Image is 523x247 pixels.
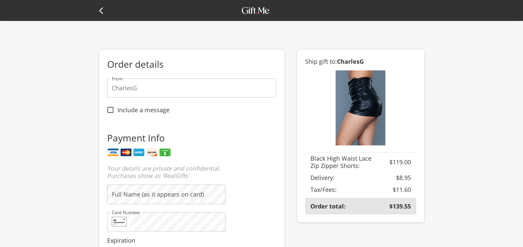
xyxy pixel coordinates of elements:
[396,174,411,182] span: $8.95
[305,57,364,65] span: Ship gift to:
[389,202,411,210] span: $139.55
[310,154,371,170] span: Black High Waist Lace Zip Zipper Shorts:
[310,186,337,194] span: Tax/Fees:
[107,78,277,98] input: Sender's Nickname
[393,186,411,194] span: $11.60
[107,165,226,179] p: Your details are private and confidential. Purchases show as ‘RealGifts’
[117,106,169,114] span: Include a message
[107,147,171,158] img: supported cards
[305,152,416,214] table: customized table
[240,5,271,16] img: GiftMe Logo
[112,217,127,226] img: naimfkLSfRHR5FolHeEreH3YLf1DprQ96BwJ159X8lV3Zrt08AAAAABJRU5ErkJggg==
[107,131,226,144] p: Payment Info
[389,158,411,166] span: $119.00
[310,202,346,210] span: Order total:
[107,237,226,244] p: Expiration
[310,174,335,182] span: Delivery:
[336,70,385,145] img: Black High Waist Lace Zip Zipper Shorts
[107,58,277,70] p: Order details
[337,57,364,65] b: CharlesG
